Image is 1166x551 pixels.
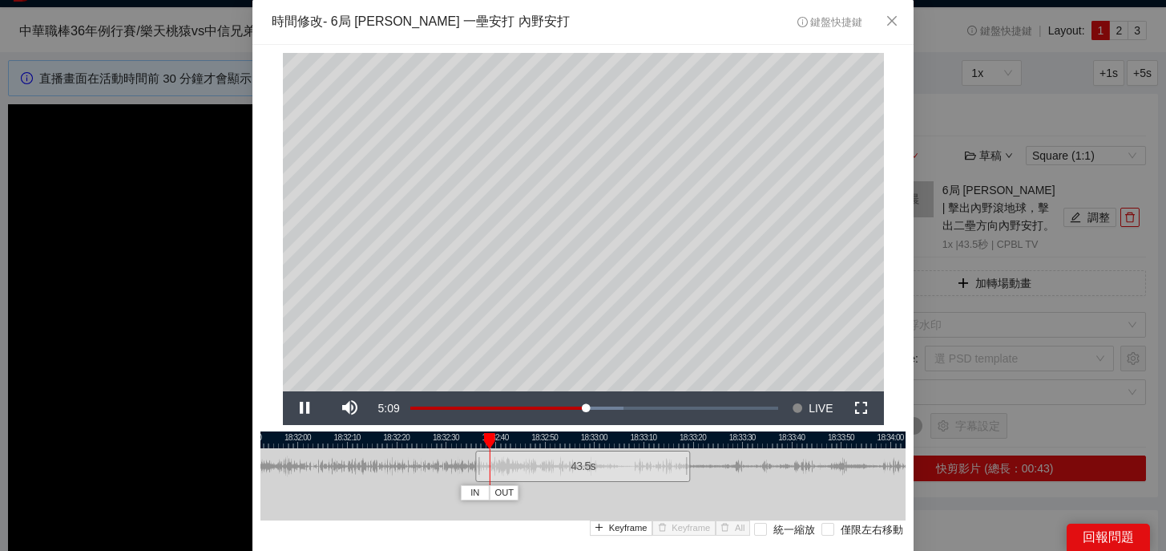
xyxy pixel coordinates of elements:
[378,402,400,415] span: 5:09
[797,17,862,28] span: 鍵盤快捷鍵
[328,391,373,425] button: Mute
[716,521,750,536] button: deleteAll
[490,485,518,500] button: OUT
[410,407,779,410] div: Progress Bar
[839,391,884,425] button: Fullscreen
[470,486,479,500] span: IN
[786,391,838,425] button: Seek to live, currently behind live
[494,486,514,500] span: OUT
[283,391,328,425] button: Pause
[809,391,833,425] span: LIVE
[834,523,910,539] span: 僅限左右移動
[652,521,716,536] button: deleteKeyframe
[609,521,648,536] span: Keyframe
[595,523,603,533] span: plus
[590,521,653,536] button: plusKeyframe
[886,14,898,27] span: close
[272,13,570,31] div: 時間修改 - 6局 [PERSON_NAME] 一壘安打 內野安打
[767,523,821,539] span: 統一縮放
[283,53,884,391] div: Video Player
[461,485,490,500] button: IN
[475,451,690,482] div: 43.5 s
[1067,524,1150,551] div: 回報問題
[797,17,808,27] span: info-circle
